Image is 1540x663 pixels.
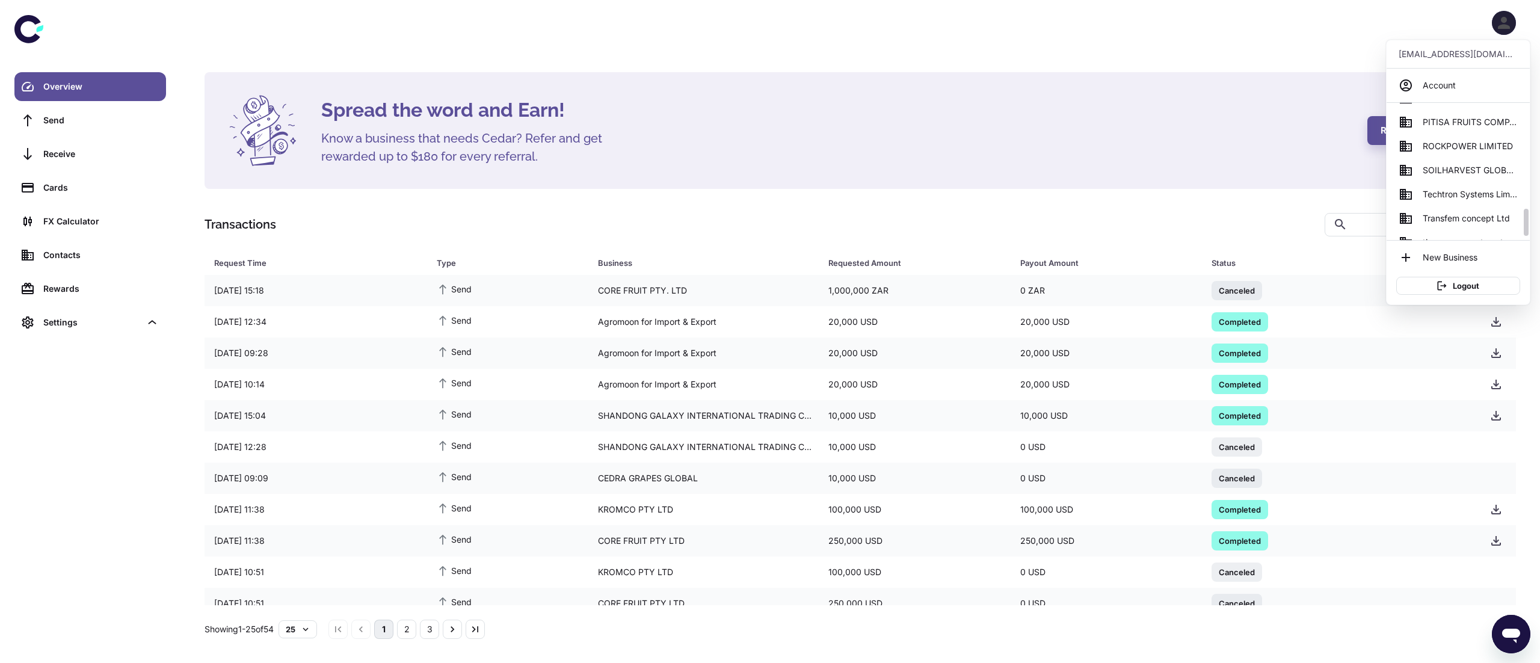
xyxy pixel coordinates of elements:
span: timsun concept venture [1423,236,1516,249]
a: Account [1391,73,1525,97]
span: SOILHARVEST GLOBAL BUSINESS SERVICES [1423,164,1518,177]
span: PITISA FRUITS COMPANY NIGERIA LIMITED [1423,116,1518,129]
span: Techtron Systems Limited [1423,188,1518,201]
li: New Business [1391,245,1525,270]
p: [EMAIL_ADDRESS][DOMAIN_NAME] [1399,48,1518,61]
span: ROCKPOWER LIMITED [1423,140,1513,153]
iframe: Button to launch messaging window [1492,615,1530,653]
button: Logout [1396,277,1520,295]
span: Transfem concept Ltd [1423,212,1510,225]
